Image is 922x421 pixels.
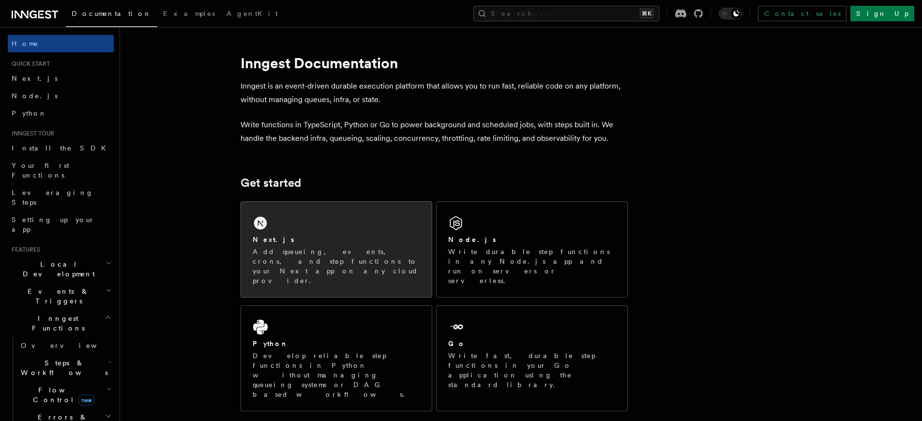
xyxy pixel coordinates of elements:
[12,75,58,82] span: Next.js
[253,339,288,348] h2: Python
[473,6,659,21] button: Search...⌘K
[241,305,432,411] a: PythonDevelop reliable step functions in Python without managing queueing systems or DAG based wo...
[448,339,466,348] h2: Go
[17,354,114,381] button: Steps & Workflows
[12,189,93,206] span: Leveraging Steps
[8,259,106,279] span: Local Development
[17,385,106,405] span: Flow Control
[12,216,95,233] span: Setting up your app
[8,283,114,310] button: Events & Triggers
[17,337,114,354] a: Overview
[78,395,94,406] span: new
[157,3,221,26] a: Examples
[12,92,58,100] span: Node.js
[8,157,114,184] a: Your first Functions
[8,256,114,283] button: Local Development
[163,10,215,17] span: Examples
[12,144,112,152] span: Install the SDK
[227,10,278,17] span: AgentKit
[8,105,114,122] a: Python
[241,176,301,190] a: Get started
[253,351,420,399] p: Develop reliable step functions in Python without managing queueing systems or DAG based workflows.
[8,184,114,211] a: Leveraging Steps
[436,305,628,411] a: GoWrite fast, durable step functions in your Go application using the standard library.
[8,60,50,68] span: Quick start
[8,87,114,105] a: Node.js
[448,247,616,286] p: Write durable step functions in any Node.js app and run on servers or serverless.
[8,70,114,87] a: Next.js
[17,358,108,377] span: Steps & Workflows
[8,314,105,333] span: Inngest Functions
[8,286,106,306] span: Events & Triggers
[448,351,616,390] p: Write fast, durable step functions in your Go application using the standard library.
[8,130,54,137] span: Inngest tour
[8,139,114,157] a: Install the SDK
[719,8,742,19] button: Toggle dark mode
[221,3,284,26] a: AgentKit
[253,247,420,286] p: Add queueing, events, crons, and step functions to your Next app on any cloud provider.
[21,342,121,349] span: Overview
[12,162,69,179] span: Your first Functions
[8,35,114,52] a: Home
[241,54,628,72] h1: Inngest Documentation
[12,39,39,48] span: Home
[72,10,151,17] span: Documentation
[8,246,40,254] span: Features
[436,201,628,298] a: Node.jsWrite durable step functions in any Node.js app and run on servers or serverless.
[850,6,914,21] a: Sign Up
[12,109,47,117] span: Python
[640,9,653,18] kbd: ⌘K
[241,79,628,106] p: Inngest is an event-driven durable execution platform that allows you to run fast, reliable code ...
[758,6,846,21] a: Contact sales
[448,235,496,244] h2: Node.js
[8,211,114,238] a: Setting up your app
[17,381,114,408] button: Flow Controlnew
[253,235,294,244] h2: Next.js
[241,118,628,145] p: Write functions in TypeScript, Python or Go to power background and scheduled jobs, with steps bu...
[241,201,432,298] a: Next.jsAdd queueing, events, crons, and step functions to your Next app on any cloud provider.
[66,3,157,27] a: Documentation
[8,310,114,337] button: Inngest Functions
